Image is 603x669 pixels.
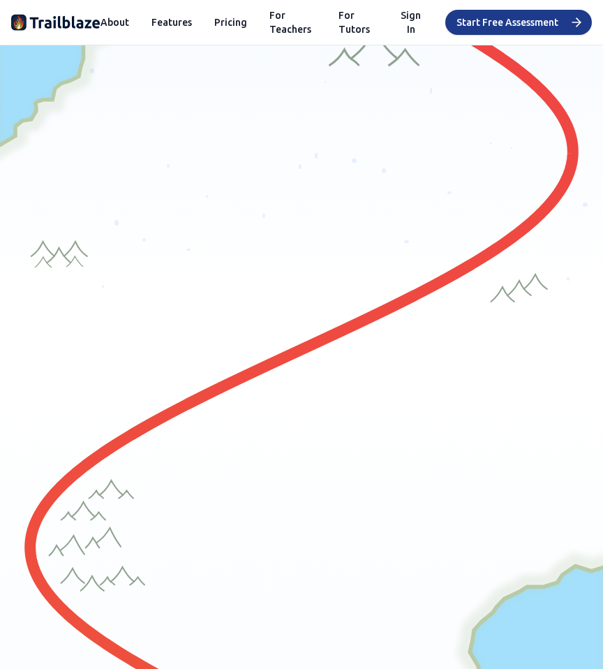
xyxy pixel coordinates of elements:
[338,8,377,36] a: For Tutors
[399,8,423,37] button: Sign In
[399,8,423,36] button: Sign In
[214,15,247,29] button: Pricing
[269,8,316,36] a: For Teachers
[11,11,100,34] img: Trailblaze
[151,15,192,29] button: Features
[100,15,129,29] button: About
[445,10,592,35] button: Start Free Assessment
